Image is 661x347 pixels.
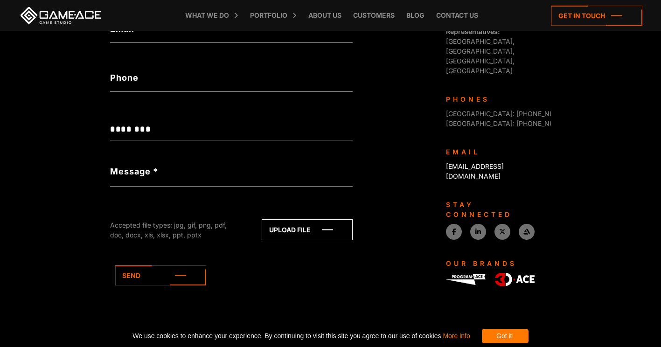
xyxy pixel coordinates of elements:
[446,28,515,75] span: [GEOGRAPHIC_DATA], [GEOGRAPHIC_DATA], [GEOGRAPHIC_DATA], [GEOGRAPHIC_DATA]
[446,110,575,118] span: [GEOGRAPHIC_DATA]: [PHONE_NUMBER]
[446,274,486,285] img: Program-Ace
[446,162,504,180] a: [EMAIL_ADDRESS][DOMAIN_NAME]
[446,200,544,219] div: Stay connected
[443,332,470,340] a: More info
[132,329,470,343] span: We use cookies to enhance your experience. By continuing to visit this site you agree to our use ...
[446,119,575,127] span: [GEOGRAPHIC_DATA]: [PHONE_NUMBER]
[115,265,206,285] a: Send
[446,28,500,35] strong: Representatives:
[110,165,158,178] label: Message *
[446,258,544,268] div: Our Brands
[495,273,535,286] img: 3D-Ace
[551,6,642,26] a: Get in touch
[262,219,353,240] a: Upload file
[482,329,529,343] div: Got it!
[446,147,544,157] div: Email
[446,94,544,104] div: Phones
[110,220,241,240] div: Accepted file types: jpg, gif, png, pdf, doc, docx, xls, xlsx, ppt, pptx
[110,71,353,84] label: Phone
